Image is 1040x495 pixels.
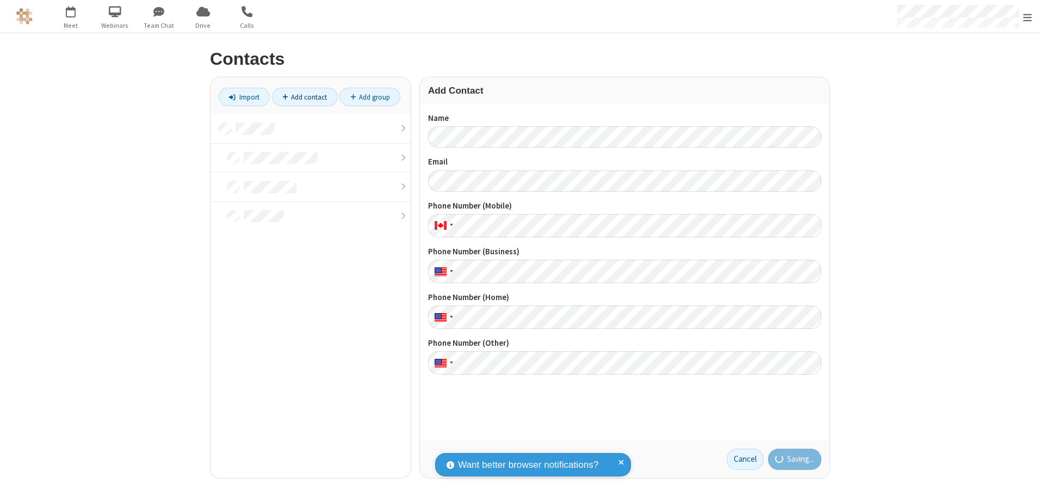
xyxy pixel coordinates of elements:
[428,260,456,283] div: United States: + 1
[727,449,764,470] a: Cancel
[16,8,33,25] img: QA Selenium DO NOT DELETE OR CHANGE
[210,50,830,69] h2: Contacts
[458,458,598,472] span: Want better browser notifications?
[428,214,456,237] div: Canada: + 1
[768,449,822,470] button: Saving...
[339,88,400,106] a: Add group
[183,21,224,30] span: Drive
[227,21,268,30] span: Calls
[428,246,821,258] label: Phone Number (Business)
[787,453,814,466] span: Saving...
[428,85,821,96] h3: Add Contact
[428,305,456,329] div: United States: + 1
[428,156,821,168] label: Email
[428,112,821,125] label: Name
[428,337,821,350] label: Phone Number (Other)
[428,291,821,304] label: Phone Number (Home)
[139,21,179,30] span: Team Chat
[95,21,135,30] span: Webinars
[219,88,270,106] a: Import
[428,351,456,375] div: United States: + 1
[51,21,91,30] span: Meet
[428,200,821,212] label: Phone Number (Mobile)
[272,88,338,106] a: Add contact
